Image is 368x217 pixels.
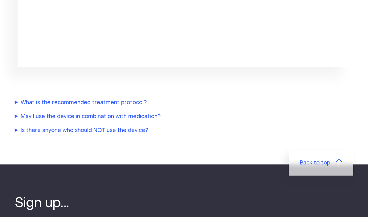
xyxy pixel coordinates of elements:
summary: May I use the device in combination with medication? [15,113,274,121]
summary: Is there anyone who should NOT use the device? [15,126,274,135]
a: Back to top [289,151,353,176]
summary: What is the recommended treatment protocol? [15,99,274,107]
span: Back to top [300,159,330,167]
h4: Sign up... [15,194,183,212]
